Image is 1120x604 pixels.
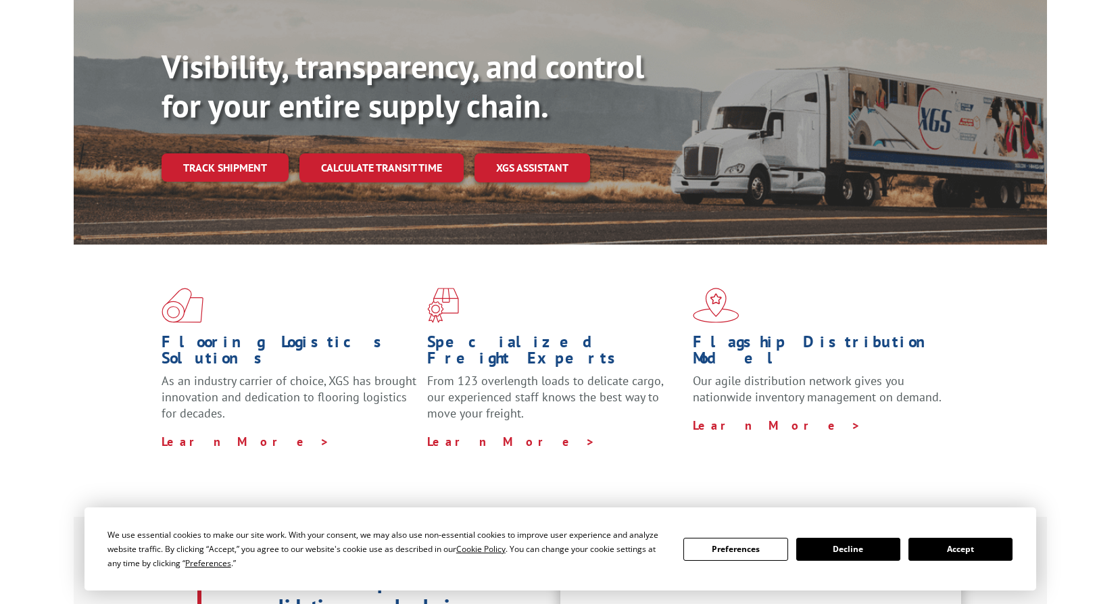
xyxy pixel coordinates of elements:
img: xgs-icon-total-supply-chain-intelligence-red [162,288,203,323]
img: xgs-icon-flagship-distribution-model-red [693,288,739,323]
span: As an industry carrier of choice, XGS has brought innovation and dedication to flooring logistics... [162,373,416,421]
a: Learn More > [162,434,330,449]
a: Track shipment [162,153,289,182]
h1: Flooring Logistics Solutions [162,334,417,373]
span: Cookie Policy [456,543,506,555]
div: Cookie Consent Prompt [84,507,1036,590]
h1: Specialized Freight Experts [427,334,683,373]
b: Visibility, transparency, and control for your entire supply chain. [162,45,644,126]
img: xgs-icon-focused-on-flooring-red [427,288,459,323]
a: Calculate transit time [299,153,464,182]
h1: Flagship Distribution Model [693,334,948,373]
button: Decline [796,538,900,561]
a: Learn More > [427,434,595,449]
p: From 123 overlength loads to delicate cargo, our experienced staff knows the best way to move you... [427,373,683,433]
a: Learn More > [693,418,861,433]
span: Our agile distribution network gives you nationwide inventory management on demand. [693,373,942,405]
div: We use essential cookies to make our site work. With your consent, we may also use non-essential ... [107,528,667,570]
a: XGS ASSISTANT [474,153,590,182]
span: Preferences [185,557,231,569]
button: Accept [908,538,1013,561]
button: Preferences [683,538,787,561]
